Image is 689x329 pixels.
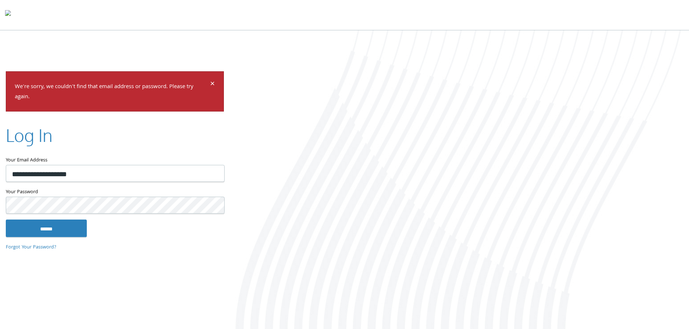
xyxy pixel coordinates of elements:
[210,77,215,91] span: ×
[6,123,52,147] h2: Log In
[5,8,11,22] img: todyl-logo-dark.svg
[6,243,56,251] a: Forgot Your Password?
[210,80,215,89] button: Dismiss alert
[6,188,224,197] label: Your Password
[15,82,209,103] p: We're sorry, we couldn't find that email address or password. Please try again.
